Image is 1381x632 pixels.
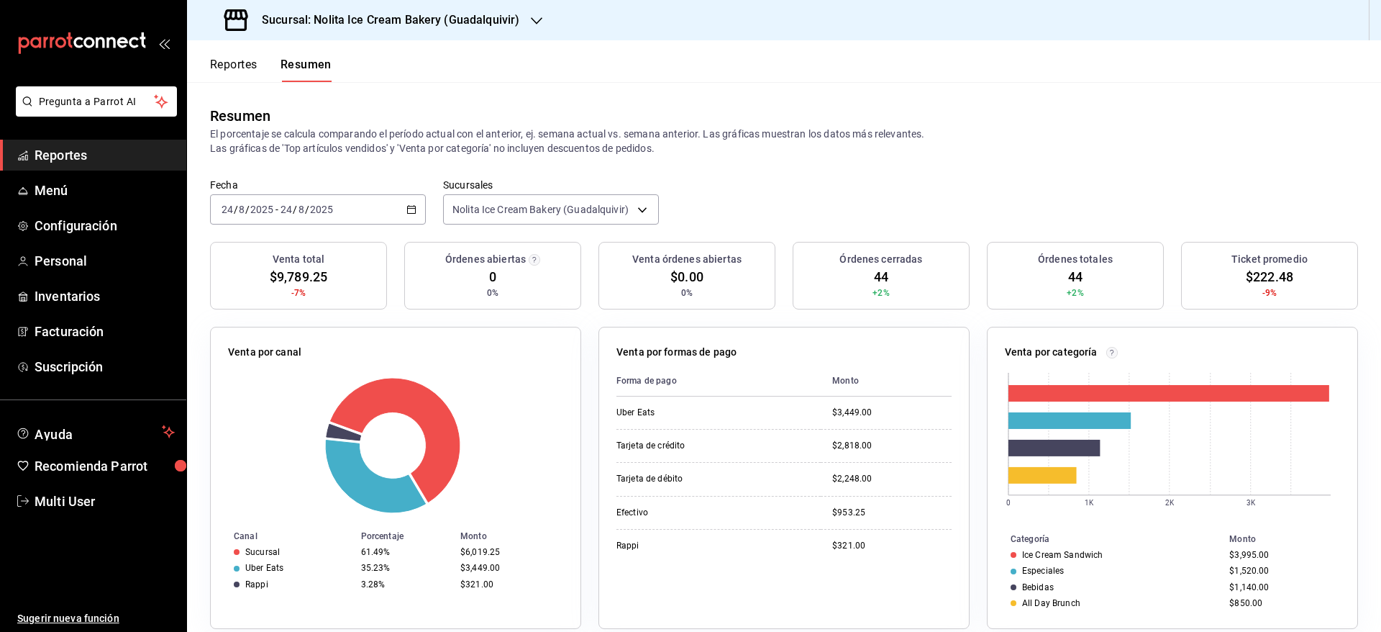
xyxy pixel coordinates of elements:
[670,267,703,286] span: $0.00
[832,407,952,419] div: $3,449.00
[455,528,580,544] th: Monto
[16,86,177,117] button: Pregunta a Parrot AI
[443,180,659,190] label: Sucursales
[238,204,245,215] input: --
[616,407,760,419] div: Uber Eats
[281,58,332,82] button: Resumen
[681,286,693,299] span: 0%
[616,440,760,452] div: Tarjeta de crédito
[35,216,175,235] span: Configuración
[210,105,270,127] div: Resumen
[211,528,355,544] th: Canal
[832,440,952,452] div: $2,818.00
[821,366,952,397] th: Monto
[210,58,257,82] button: Reportes
[489,267,496,286] span: 0
[298,204,305,215] input: --
[1223,531,1357,547] th: Monto
[275,204,278,215] span: -
[1067,286,1083,299] span: +2%
[632,252,742,267] h3: Venta órdenes abiertas
[361,547,449,557] div: 61.49%
[228,345,301,360] p: Venta por canal
[616,345,737,360] p: Venta por formas de pago
[35,251,175,271] span: Personal
[273,252,324,267] h3: Venta total
[210,180,426,190] label: Fecha
[245,547,280,557] div: Sucursal
[487,286,498,299] span: 0%
[874,267,888,286] span: 44
[305,204,309,215] span: /
[616,507,760,519] div: Efectivo
[1005,345,1098,360] p: Venta por categoría
[35,357,175,376] span: Suscripción
[460,579,557,590] div: $321.00
[210,127,1358,155] p: El porcentaje se calcula comparando el período actual con el anterior, ej. semana actual vs. sema...
[1246,267,1293,286] span: $222.48
[1068,267,1083,286] span: 44
[616,473,760,485] div: Tarjeta de débito
[1022,566,1064,576] div: Especiales
[452,202,629,217] span: Nolita Ice Cream Bakery (Guadalquivir)
[1229,550,1334,560] div: $3,995.00
[988,531,1223,547] th: Categoría
[361,563,449,573] div: 35.23%
[291,286,306,299] span: -7%
[1229,566,1334,576] div: $1,520.00
[245,204,250,215] span: /
[832,473,952,485] div: $2,248.00
[250,12,519,29] h3: Sucursal: Nolita Ice Cream Bakery (Guadalquivir)
[35,286,175,306] span: Inventarios
[872,286,889,299] span: +2%
[35,322,175,341] span: Facturación
[210,58,332,82] div: navigation tabs
[460,547,557,557] div: $6,019.25
[270,267,327,286] span: $9,789.25
[10,104,177,119] a: Pregunta a Parrot AI
[245,579,268,590] div: Rappi
[832,540,952,552] div: $321.00
[460,563,557,573] div: $3,449.00
[832,507,952,519] div: $953.25
[839,252,922,267] h3: Órdenes cerradas
[1038,252,1113,267] h3: Órdenes totales
[158,37,170,49] button: open_drawer_menu
[1246,499,1256,507] text: 3K
[35,492,175,511] span: Multi User
[355,528,455,544] th: Porcentaje
[17,611,175,626] span: Sugerir nueva función
[309,204,334,215] input: ----
[445,252,526,267] h3: Órdenes abiertas
[234,204,238,215] span: /
[616,540,760,552] div: Rappi
[35,181,175,200] span: Menú
[245,563,283,573] div: Uber Eats
[250,204,274,215] input: ----
[1022,550,1103,560] div: Ice Cream Sandwich
[35,456,175,476] span: Recomienda Parrot
[1006,499,1011,507] text: 0
[1165,499,1175,507] text: 2K
[35,145,175,165] span: Reportes
[1262,286,1277,299] span: -9%
[616,366,821,397] th: Forma de pago
[361,579,449,590] div: 3.28%
[1022,582,1054,592] div: Bebidas
[221,204,234,215] input: --
[35,423,156,441] span: Ayuda
[293,204,297,215] span: /
[1229,598,1334,608] div: $850.00
[1231,252,1308,267] h3: Ticket promedio
[280,204,293,215] input: --
[1022,598,1080,608] div: All Day Brunch
[1229,582,1334,592] div: $1,140.00
[39,94,155,109] span: Pregunta a Parrot AI
[1085,499,1094,507] text: 1K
